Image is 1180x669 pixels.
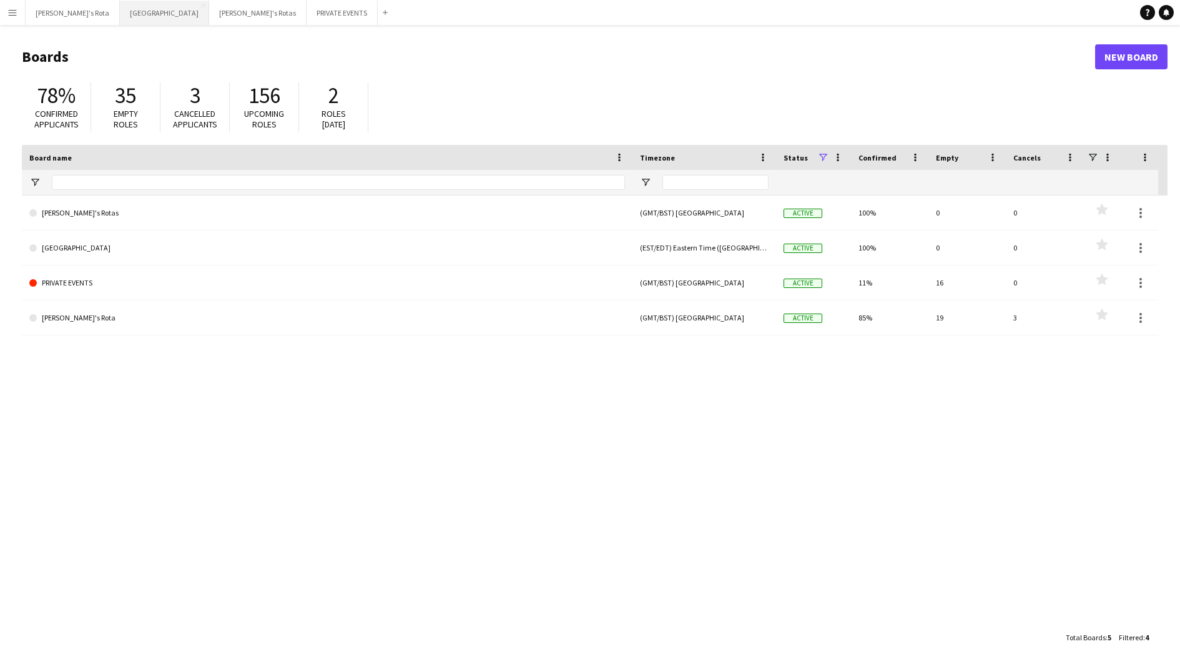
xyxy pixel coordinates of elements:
[632,196,776,230] div: (GMT/BST) [GEOGRAPHIC_DATA]
[632,265,776,300] div: (GMT/BST) [GEOGRAPHIC_DATA]
[928,300,1006,335] div: 19
[784,153,808,162] span: Status
[29,177,41,188] button: Open Filter Menu
[640,153,675,162] span: Timezone
[784,279,822,288] span: Active
[52,175,625,190] input: Board name Filter Input
[29,300,625,335] a: [PERSON_NAME]'s Rota
[1013,153,1041,162] span: Cancels
[1006,300,1083,335] div: 3
[26,1,120,25] button: [PERSON_NAME]'s Rota
[22,47,1095,66] h1: Boards
[1066,625,1111,650] div: :
[784,244,822,253] span: Active
[632,300,776,335] div: (GMT/BST) [GEOGRAPHIC_DATA]
[662,175,769,190] input: Timezone Filter Input
[248,82,280,109] span: 156
[29,153,72,162] span: Board name
[307,1,378,25] button: PRIVATE EVENTS
[632,230,776,265] div: (EST/EDT) Eastern Time ([GEOGRAPHIC_DATA] & [GEOGRAPHIC_DATA])
[1108,633,1111,642] span: 5
[1006,230,1083,265] div: 0
[1119,633,1143,642] span: Filtered
[173,108,217,130] span: Cancelled applicants
[851,265,928,300] div: 11%
[115,82,136,109] span: 35
[858,153,897,162] span: Confirmed
[851,196,928,230] div: 100%
[928,196,1006,230] div: 0
[936,153,958,162] span: Empty
[37,82,76,109] span: 78%
[851,230,928,265] div: 100%
[1006,196,1083,230] div: 0
[209,1,307,25] button: [PERSON_NAME]'s Rotas
[244,108,284,130] span: Upcoming roles
[851,300,928,335] div: 85%
[784,209,822,218] span: Active
[1006,265,1083,300] div: 0
[114,108,138,130] span: Empty roles
[322,108,346,130] span: Roles [DATE]
[1119,625,1149,650] div: :
[29,196,625,230] a: [PERSON_NAME]'s Rotas
[784,314,822,323] span: Active
[34,108,79,130] span: Confirmed applicants
[190,82,200,109] span: 3
[120,1,209,25] button: [GEOGRAPHIC_DATA]
[928,265,1006,300] div: 16
[928,230,1006,265] div: 0
[328,82,339,109] span: 2
[1095,44,1168,69] a: New Board
[640,177,651,188] button: Open Filter Menu
[29,265,625,300] a: PRIVATE EVENTS
[1066,633,1106,642] span: Total Boards
[29,230,625,265] a: [GEOGRAPHIC_DATA]
[1145,633,1149,642] span: 4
